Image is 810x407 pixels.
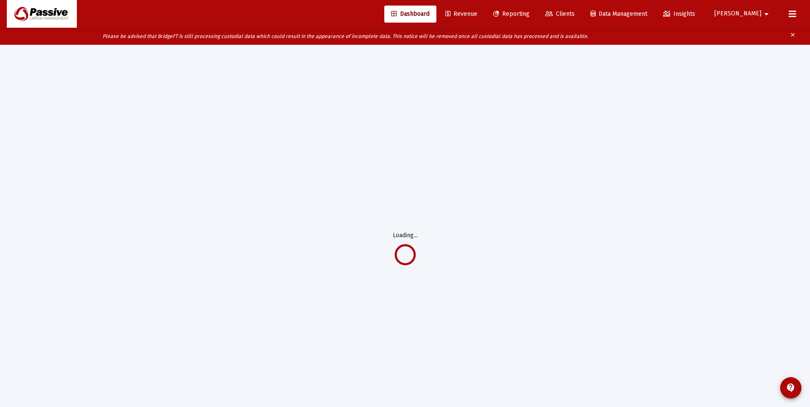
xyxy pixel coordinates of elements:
mat-icon: contact_support [786,383,796,393]
span: Dashboard [391,10,430,17]
span: Reporting [493,10,529,17]
mat-icon: clear [790,30,796,43]
mat-icon: arrow_drop_down [761,6,772,23]
a: Revenue [439,6,484,23]
a: Reporting [486,6,536,23]
span: Revenue [445,10,477,17]
span: Clients [545,10,575,17]
img: Dashboard [13,6,70,23]
button: [PERSON_NAME] [704,5,782,22]
span: Insights [663,10,695,17]
span: Data Management [591,10,647,17]
a: Dashboard [384,6,436,23]
a: Insights [656,6,702,23]
span: [PERSON_NAME] [714,10,761,17]
a: Data Management [584,6,654,23]
i: Please be advised that BridgeFT is still processing custodial data which could result in the appe... [102,33,588,39]
a: Clients [538,6,582,23]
